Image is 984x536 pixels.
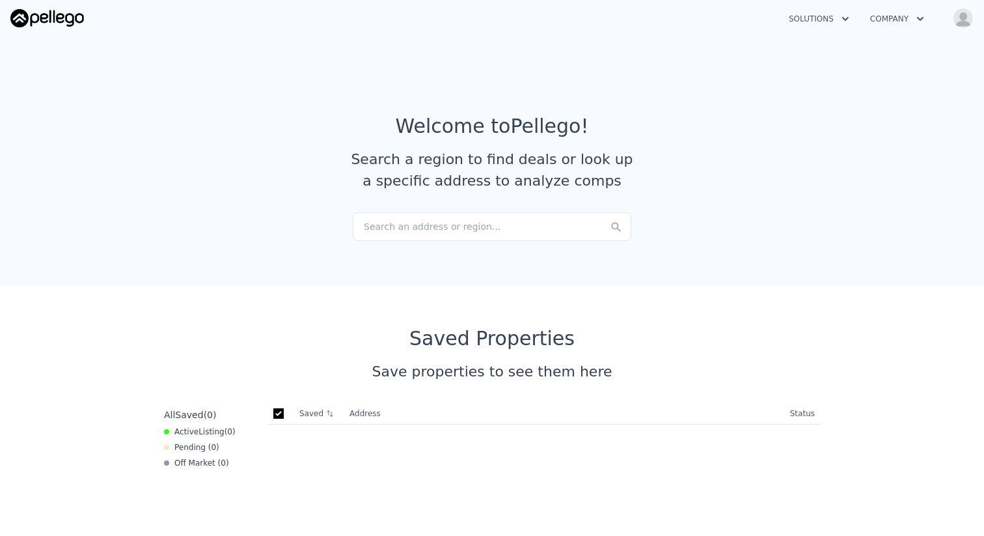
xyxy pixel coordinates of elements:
th: Saved [294,403,344,424]
div: Pending ( 0 ) [164,442,219,453]
div: Save properties to see them here [159,361,825,382]
img: Pellego [10,9,84,27]
div: Saved Properties [159,327,825,350]
div: Welcome to Pellego ! [396,115,589,138]
button: Solutions [778,7,860,31]
span: Saved [175,410,203,420]
div: All ( 0 ) [164,408,216,421]
span: Listing [198,427,225,436]
img: avatar [953,8,974,29]
th: Status [785,403,820,425]
div: Search a region to find deals or look up a specific address to analyze comps [346,148,638,191]
div: Search an address or region... [353,212,631,241]
button: Company [860,7,935,31]
th: Address [344,403,785,425]
div: Off Market ( 0 ) [164,458,229,468]
span: Active ( 0 ) [174,427,236,437]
